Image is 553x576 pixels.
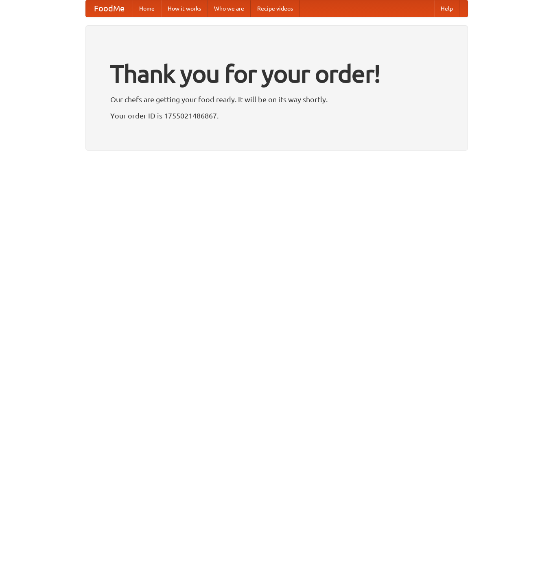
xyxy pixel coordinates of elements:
a: How it works [161,0,208,17]
h1: Thank you for your order! [110,54,443,93]
a: Home [133,0,161,17]
a: Help [434,0,459,17]
p: Our chefs are getting your food ready. It will be on its way shortly. [110,93,443,105]
p: Your order ID is 1755021486867. [110,110,443,122]
a: FoodMe [86,0,133,17]
a: Who we are [208,0,251,17]
a: Recipe videos [251,0,299,17]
